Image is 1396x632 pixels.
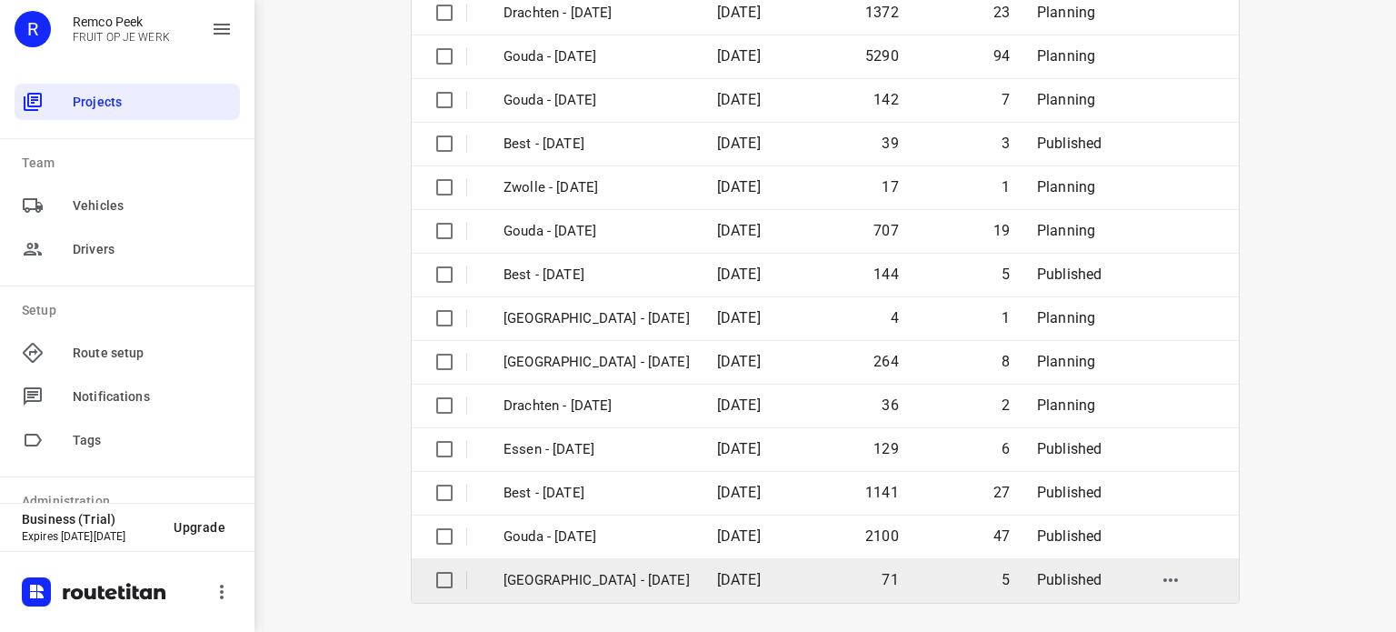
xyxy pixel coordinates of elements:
span: Planning [1037,47,1095,65]
span: 1372 [865,4,899,21]
span: [DATE] [717,266,761,283]
span: Route setup [73,344,233,363]
div: R [15,11,51,47]
span: [DATE] [717,527,761,545]
span: 19 [993,222,1010,239]
span: Published [1037,266,1102,283]
div: Drivers [15,231,240,267]
div: Tags [15,422,240,458]
span: [DATE] [717,4,761,21]
p: Expires [DATE][DATE] [22,530,159,543]
span: Planning [1037,4,1095,21]
p: FRUIT OP JE WERK [73,31,170,44]
p: Zwolle - Friday [504,177,690,198]
span: [DATE] [717,91,761,108]
p: Best - Thursday [504,265,690,286]
span: [DATE] [717,222,761,239]
span: [DATE] [717,178,761,196]
span: Published [1037,571,1102,588]
p: Zwolle - Thursday [504,352,690,373]
p: Drachten - Monday [504,3,690,24]
p: Administration [22,492,240,511]
p: Remco Peek [73,15,170,29]
span: Notifications [73,387,233,406]
span: Published [1037,484,1102,501]
p: Gouda - Thursday [504,221,690,242]
span: 2 [1002,396,1010,414]
span: Planning [1037,396,1095,414]
p: Gouda - Friday [504,90,690,111]
span: Published [1037,527,1102,545]
div: Notifications [15,378,240,415]
button: Upgrade [159,511,240,544]
span: 6 [1002,440,1010,457]
span: [DATE] [717,309,761,326]
p: Essen - Wednesday [504,439,690,460]
div: Route setup [15,335,240,371]
span: 3 [1002,135,1010,152]
span: 1 [1002,178,1010,196]
p: Gouda - Wednesday [504,527,690,547]
span: [DATE] [717,571,761,588]
span: 7 [1002,91,1010,108]
span: 23 [993,4,1010,21]
p: Setup [22,301,240,320]
span: [DATE] [717,353,761,370]
span: 1141 [865,484,899,501]
span: 144 [873,266,899,283]
p: [GEOGRAPHIC_DATA] - [DATE] [504,570,690,591]
span: [DATE] [717,135,761,152]
span: 5 [1002,571,1010,588]
span: 129 [873,440,899,457]
p: Drachten - Thursday [504,396,690,416]
span: Drivers [73,240,233,259]
span: [DATE] [717,396,761,414]
span: Upgrade [174,520,225,535]
span: 47 [993,527,1010,545]
p: Team [22,154,240,173]
p: Best - Wednesday [504,483,690,504]
span: 1 [1002,309,1010,326]
span: Published [1037,135,1102,152]
div: Projects [15,84,240,120]
span: 2100 [865,527,899,545]
span: [DATE] [717,484,761,501]
span: 27 [993,484,1010,501]
span: 8 [1002,353,1010,370]
p: Gouda - Monday [504,46,690,67]
span: 264 [873,353,899,370]
span: 4 [891,309,899,326]
div: Vehicles [15,187,240,224]
span: Tags [73,431,233,450]
span: Planning [1037,178,1095,196]
p: Antwerpen - Thursday [504,308,690,329]
p: Business (Trial) [22,512,159,527]
span: 36 [882,396,898,414]
span: Projects [73,93,233,112]
span: 142 [873,91,899,108]
span: Published [1037,440,1102,457]
span: [DATE] [717,440,761,457]
span: 39 [882,135,898,152]
span: 17 [882,178,898,196]
span: 5 [1002,266,1010,283]
span: 707 [873,222,899,239]
p: Best - Friday [504,134,690,155]
span: Planning [1037,309,1095,326]
span: Planning [1037,353,1095,370]
span: Planning [1037,91,1095,108]
span: [DATE] [717,47,761,65]
span: 5290 [865,47,899,65]
span: Planning [1037,222,1095,239]
span: 71 [882,571,898,588]
span: Vehicles [73,196,233,216]
span: 94 [993,47,1010,65]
